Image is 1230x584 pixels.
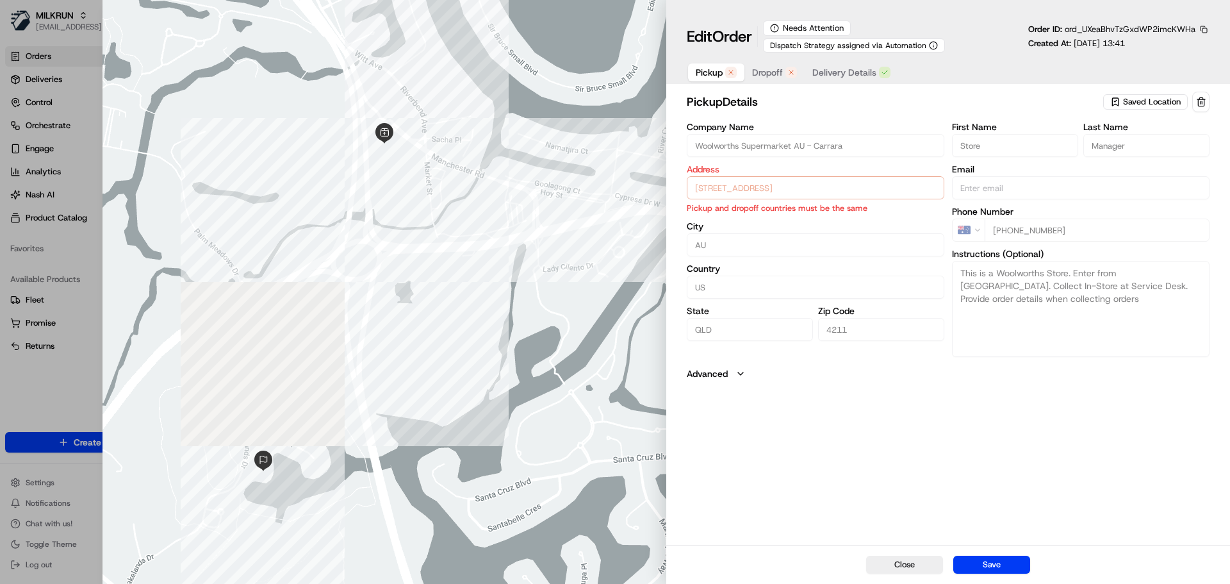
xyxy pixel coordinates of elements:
[770,40,926,51] span: Dispatch Strategy assigned via Automation
[1123,96,1181,108] span: Saved Location
[1074,38,1125,49] span: [DATE] 13:41
[712,26,752,47] span: Order
[687,367,1209,380] button: Advanced
[952,207,1209,216] label: Phone Number
[1103,93,1190,111] button: Saved Location
[687,122,944,131] label: Company Name
[1028,38,1125,49] p: Created At:
[952,122,1078,131] label: First Name
[687,306,813,315] label: State
[752,66,783,79] span: Dropoff
[952,261,1209,357] textarea: This is a Woolworths Store. Enter from [GEOGRAPHIC_DATA]. Collect In-Store at Service Desk. Provi...
[687,318,813,341] input: Enter state
[952,134,1078,157] input: Enter first name
[952,176,1209,199] input: Enter email
[812,66,876,79] span: Delivery Details
[687,264,944,273] label: Country
[985,219,1209,242] input: Enter phone number
[687,134,944,157] input: Enter company name
[1065,24,1195,35] span: ord_UXeaBhvTzGxdWP2imcKWHa
[952,165,1209,174] label: Email
[1028,24,1195,35] p: Order ID:
[696,66,723,79] span: Pickup
[1083,122,1209,131] label: Last Name
[1083,134,1209,157] input: Enter last name
[763,21,851,36] div: Needs Attention
[687,367,728,380] label: Advanced
[952,249,1209,258] label: Instructions (Optional)
[763,38,945,53] button: Dispatch Strategy assigned via Automation
[866,556,943,574] button: Close
[687,222,944,231] label: City
[953,556,1030,574] button: Save
[687,233,944,256] input: Enter city
[687,26,752,47] h1: Edit
[687,93,1101,111] h2: pickup Details
[687,276,944,299] input: Enter country
[687,165,944,174] label: Address
[818,318,944,341] input: Enter zip code
[818,306,944,315] label: Zip Code
[687,176,944,199] input: Carrara, QLD 4209/54 Manchester Rd, AU QLD 4211, United States
[687,202,944,214] p: Pickup and dropoff countries must be the same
